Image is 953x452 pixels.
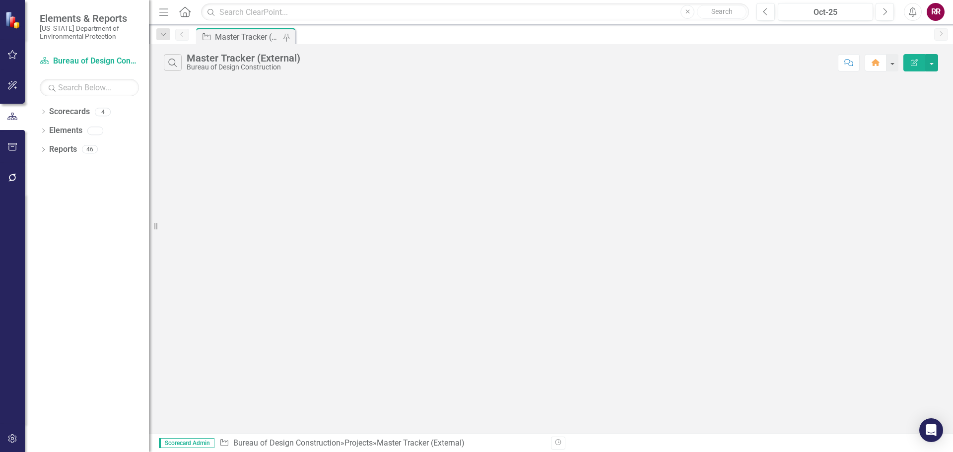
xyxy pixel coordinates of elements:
span: Search [711,7,733,15]
div: 4 [95,108,111,116]
input: Search Below... [40,79,139,96]
a: Elements [49,125,82,136]
div: Bureau of Design Construction [187,64,300,71]
a: Bureau of Design Construction [233,438,340,448]
img: ClearPoint Strategy [5,11,23,29]
div: Open Intercom Messenger [919,418,943,442]
button: Search [697,5,747,19]
input: Search ClearPoint... [201,3,749,21]
a: Projects [344,438,373,448]
div: Master Tracker (External) [215,31,280,43]
button: Oct-25 [778,3,873,21]
span: Elements & Reports [40,12,139,24]
div: Master Tracker (External) [187,53,300,64]
div: » » [219,438,544,449]
button: RR [927,3,945,21]
a: Bureau of Design Construction [40,56,139,67]
small: [US_STATE] Department of Environmental Protection [40,24,139,41]
span: Scorecard Admin [159,438,214,448]
a: Scorecards [49,106,90,118]
div: Oct-25 [781,6,870,18]
div: 46 [82,145,98,154]
div: Master Tracker (External) [377,438,465,448]
a: Reports [49,144,77,155]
